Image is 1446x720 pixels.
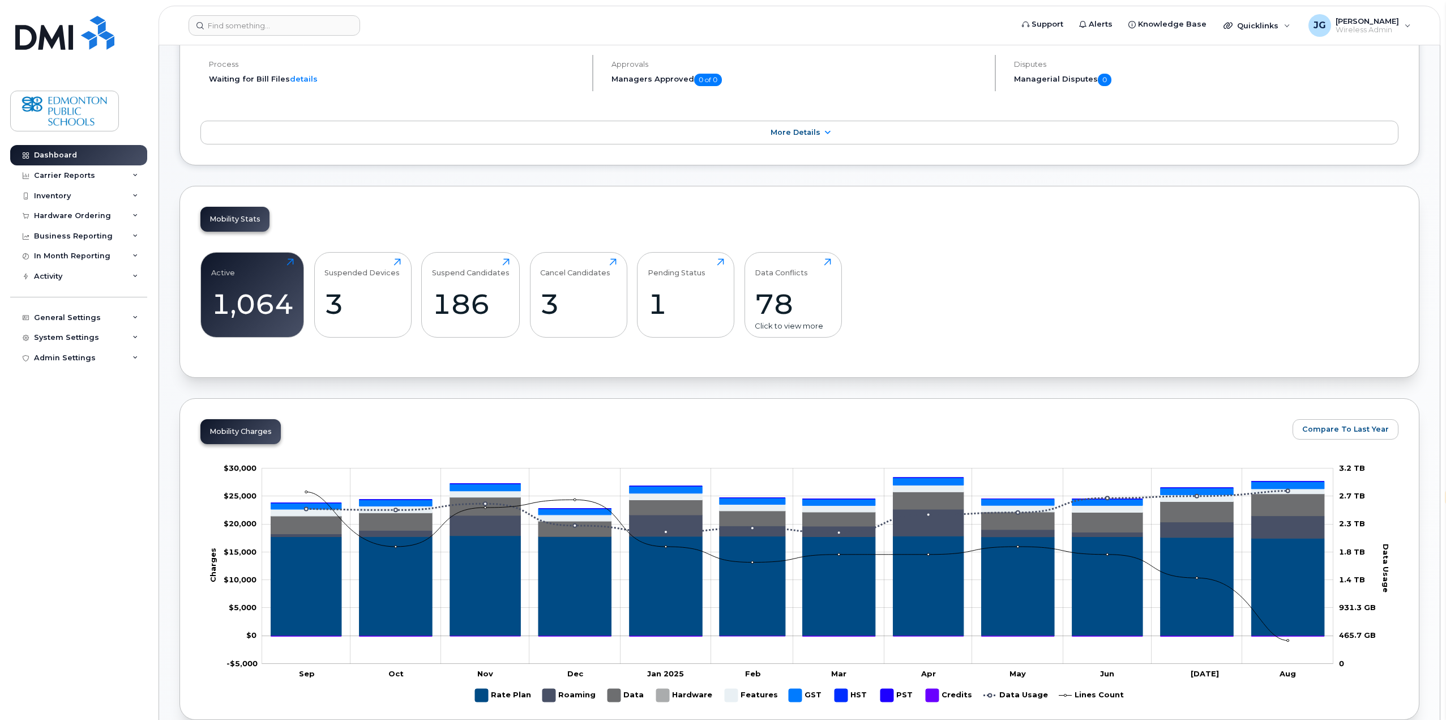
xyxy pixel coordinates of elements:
tspan: Sep [299,669,315,678]
tspan: $5,000 [229,603,256,612]
tspan: Jun [1100,669,1114,678]
tspan: 2.3 TB [1339,519,1365,528]
tspan: $20,000 [224,519,256,528]
a: Support [1014,13,1071,36]
g: Roaming [542,684,596,706]
tspan: 931.3 GB [1339,603,1376,612]
span: Knowledge Base [1138,19,1207,30]
button: Compare To Last Year [1293,419,1398,440]
g: $0 [224,519,256,528]
g: Data [271,492,1324,536]
h4: Process [209,60,583,69]
tspan: Aug [1279,669,1296,678]
tspan: Data Usage [1381,543,1391,592]
g: $0 [224,575,256,584]
h5: Managerial Disputes [1014,74,1398,86]
span: Support [1032,19,1063,30]
h5: Managers Approved [611,74,985,86]
g: $0 [226,659,258,668]
g: Data [608,684,645,706]
div: 1 [648,287,724,321]
g: PST [880,684,914,706]
div: Pending Status [648,258,705,277]
h4: Disputes [1014,60,1398,69]
div: Cancel Candidates [540,258,610,277]
div: 3 [540,287,617,321]
g: $0 [224,547,256,556]
g: Features [725,684,778,706]
tspan: Apr [921,669,936,678]
a: details [290,74,318,83]
g: $0 [229,603,256,612]
div: 3 [324,287,401,321]
h4: Approvals [611,60,985,69]
a: Knowledge Base [1120,13,1214,36]
span: Compare To Last Year [1302,424,1389,434]
tspan: 0 [1339,659,1344,668]
tspan: Feb [745,669,761,678]
div: 1,064 [211,287,294,321]
div: Click to view more [755,321,831,331]
li: Waiting for Bill Files [209,74,583,84]
g: Roaming [271,509,1324,538]
tspan: $0 [246,630,256,640]
g: GST [789,684,823,706]
span: JG [1314,19,1326,32]
tspan: $30,000 [224,463,256,472]
div: Quicklinks [1216,14,1298,37]
span: 0 [1098,74,1111,86]
input: Find something... [189,15,360,36]
g: Data Usage [983,684,1048,706]
tspan: -$5,000 [226,659,258,668]
tspan: 1.4 TB [1339,575,1365,584]
g: Lines Count [1059,684,1124,706]
a: Pending Status1 [648,258,724,331]
tspan: Oct [388,669,404,678]
tspan: Jan 2025 [647,669,684,678]
span: More Details [771,128,820,137]
a: Active1,064 [211,258,294,331]
a: Alerts [1071,13,1120,36]
tspan: $25,000 [224,491,256,500]
tspan: Dec [567,669,584,678]
g: $0 [224,491,256,500]
tspan: Mar [831,669,846,678]
div: Joel Gilkey [1300,14,1419,37]
g: Rate Plan [475,684,531,706]
tspan: Nov [477,669,493,678]
div: 78 [755,287,831,321]
g: Legend [475,684,1124,706]
a: Suspend Candidates186 [432,258,510,331]
span: [PERSON_NAME] [1336,16,1399,25]
span: Wireless Admin [1336,25,1399,35]
a: Suspended Devices3 [324,258,401,331]
tspan: [DATE] [1191,669,1219,678]
g: Hardware [656,684,713,706]
div: Suspend Candidates [432,258,510,277]
a: Cancel Candidates3 [540,258,617,331]
div: Suspended Devices [324,258,400,277]
g: $0 [224,463,256,472]
tspan: May [1009,669,1026,678]
tspan: 2.7 TB [1339,491,1365,500]
tspan: 1.8 TB [1339,547,1365,556]
tspan: $15,000 [224,547,256,556]
tspan: 3.2 TB [1339,463,1365,472]
g: HST [835,684,869,706]
span: Quicklinks [1237,21,1278,30]
tspan: 465.7 GB [1339,630,1376,640]
div: Active [211,258,235,277]
g: Rate Plan [271,536,1324,636]
div: Data Conflicts [755,258,808,277]
div: 186 [432,287,510,321]
g: Credits [271,636,1324,637]
span: Alerts [1089,19,1113,30]
a: Data Conflicts78Click to view more [755,258,831,331]
span: 0 of 0 [694,74,722,86]
tspan: Charges [208,548,217,582]
g: Credits [926,684,972,706]
tspan: $10,000 [224,575,256,584]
